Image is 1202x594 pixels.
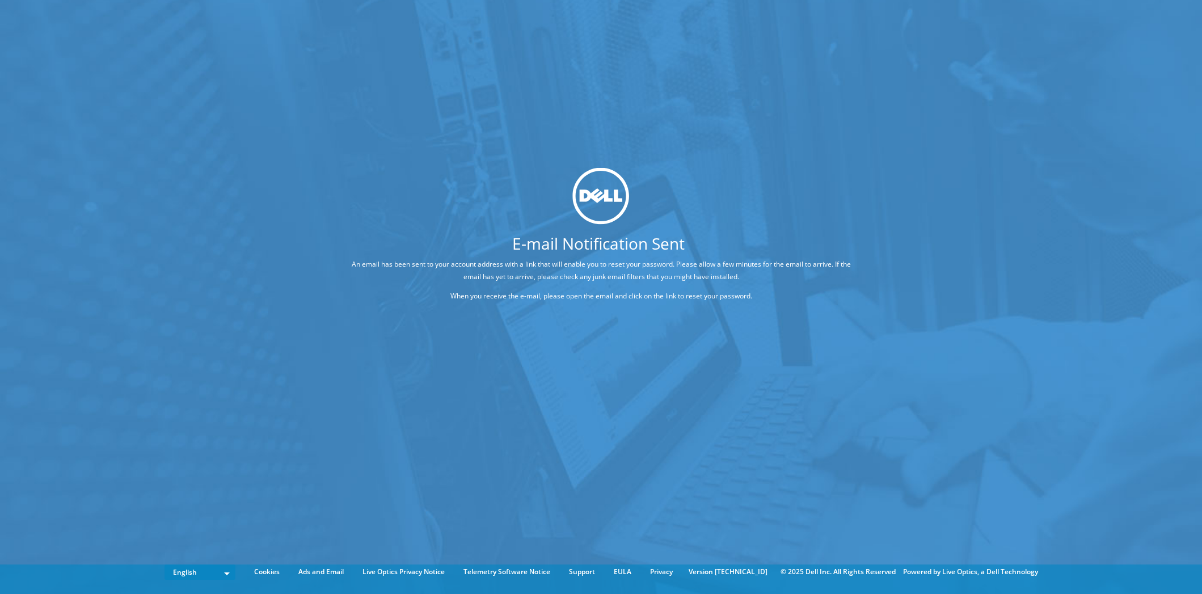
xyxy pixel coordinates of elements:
a: Privacy [642,566,681,578]
img: dell_svg_logo.svg [573,167,630,224]
a: EULA [605,566,640,578]
li: © 2025 Dell Inc. All Rights Reserved [775,566,901,578]
a: Telemetry Software Notice [455,566,559,578]
p: When you receive the e-mail, please open the email and click on the link to reset your password. [343,289,859,302]
a: Support [560,566,604,578]
a: Cookies [246,566,288,578]
p: An email has been sent to your account address with a link that will enable you to reset your pas... [343,258,859,283]
h1: E-mail Notification Sent [301,235,896,251]
a: Live Optics Privacy Notice [354,566,453,578]
a: Ads and Email [290,566,352,578]
li: Version [TECHNICAL_ID] [683,566,773,578]
li: Powered by Live Optics, a Dell Technology [903,566,1038,578]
